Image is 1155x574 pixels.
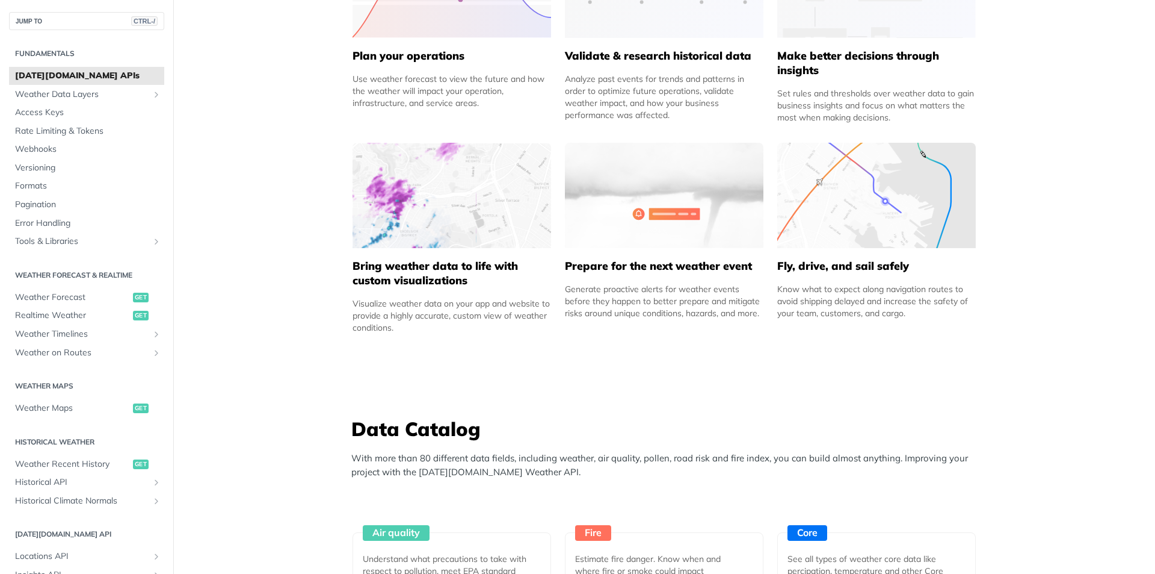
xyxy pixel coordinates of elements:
[9,104,164,122] a: Access Keys
[777,283,976,319] div: Know what to expect along navigation routes to avoid shipping delayed and increase the safety of ...
[15,476,149,488] span: Historical API
[565,283,763,319] div: Generate proactive alerts for weather events before they happen to better prepare and mitigate ri...
[152,496,161,506] button: Show subpages for Historical Climate Normals
[9,232,164,251] a: Tools & LibrariesShow subpages for Tools & Libraries
[152,552,161,561] button: Show subpages for Locations API
[9,529,164,540] h2: [DATE][DOMAIN_NAME] API
[565,49,763,63] h5: Validate & research historical data
[9,196,164,214] a: Pagination
[15,199,161,211] span: Pagination
[9,48,164,59] h2: Fundamentals
[152,348,161,358] button: Show subpages for Weather on Routes
[9,455,164,473] a: Weather Recent Historyget
[9,214,164,232] a: Error Handling
[152,329,161,339] button: Show subpages for Weather Timelines
[9,399,164,417] a: Weather Mapsget
[351,452,983,479] p: With more than 80 different data fields, including weather, air quality, pollen, road risk and fi...
[9,86,164,104] a: Weather Data LayersShow subpages for Weather Data Layers
[9,289,164,307] a: Weather Forecastget
[565,143,763,248] img: 2c0a313-group-496-12x.svg
[152,478,161,487] button: Show subpages for Historical API
[15,107,161,119] span: Access Keys
[575,525,611,541] div: Fire
[9,344,164,362] a: Weather on RoutesShow subpages for Weather on Routes
[15,143,161,155] span: Webhooks
[15,328,149,340] span: Weather Timelines
[15,89,149,101] span: Weather Data Layers
[9,67,164,85] a: [DATE][DOMAIN_NAME] APIs
[152,237,161,246] button: Show subpages for Tools & Libraries
[565,73,763,121] div: Analyze past events for trends and patterns in order to optimize future operations, validate weat...
[15,310,130,322] span: Realtime Weather
[787,525,827,541] div: Core
[131,16,158,26] span: CTRL-/
[9,140,164,158] a: Webhooks
[15,125,161,137] span: Rate Limiting & Tokens
[777,49,976,78] h5: Make better decisions through insights
[133,404,149,413] span: get
[9,307,164,325] a: Realtime Weatherget
[9,437,164,448] h2: Historical Weather
[15,236,149,248] span: Tools & Libraries
[152,90,161,99] button: Show subpages for Weather Data Layers
[9,492,164,510] a: Historical Climate NormalsShow subpages for Historical Climate Normals
[15,495,149,507] span: Historical Climate Normals
[777,143,976,248] img: 994b3d6-mask-group-32x.svg
[565,259,763,273] h5: Prepare for the next weather event
[9,473,164,491] a: Historical APIShow subpages for Historical API
[9,122,164,140] a: Rate Limiting & Tokens
[353,73,551,109] div: Use weather forecast to view the future and how the weather will impact your operation, infrastru...
[363,525,430,541] div: Air quality
[9,177,164,195] a: Formats
[15,162,161,174] span: Versioning
[15,458,130,470] span: Weather Recent History
[353,49,551,63] h5: Plan your operations
[9,270,164,281] h2: Weather Forecast & realtime
[353,298,551,334] div: Visualize weather data on your app and website to provide a highly accurate, custom view of weath...
[15,292,130,304] span: Weather Forecast
[777,259,976,273] h5: Fly, drive, and sail safely
[9,12,164,30] button: JUMP TOCTRL-/
[353,143,551,248] img: 4463876-group-4982x.svg
[351,416,983,442] h3: Data Catalog
[9,159,164,177] a: Versioning
[133,293,149,302] span: get
[353,259,551,288] h5: Bring weather data to life with custom visualizations
[15,551,149,563] span: Locations API
[133,311,149,320] span: get
[15,180,161,192] span: Formats
[9,547,164,566] a: Locations APIShow subpages for Locations API
[15,70,161,82] span: [DATE][DOMAIN_NAME] APIs
[9,325,164,343] a: Weather TimelinesShow subpages for Weather Timelines
[15,347,149,359] span: Weather on Routes
[15,217,161,229] span: Error Handling
[9,381,164,392] h2: Weather Maps
[15,402,130,414] span: Weather Maps
[777,87,976,123] div: Set rules and thresholds over weather data to gain business insights and focus on what matters th...
[133,460,149,469] span: get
